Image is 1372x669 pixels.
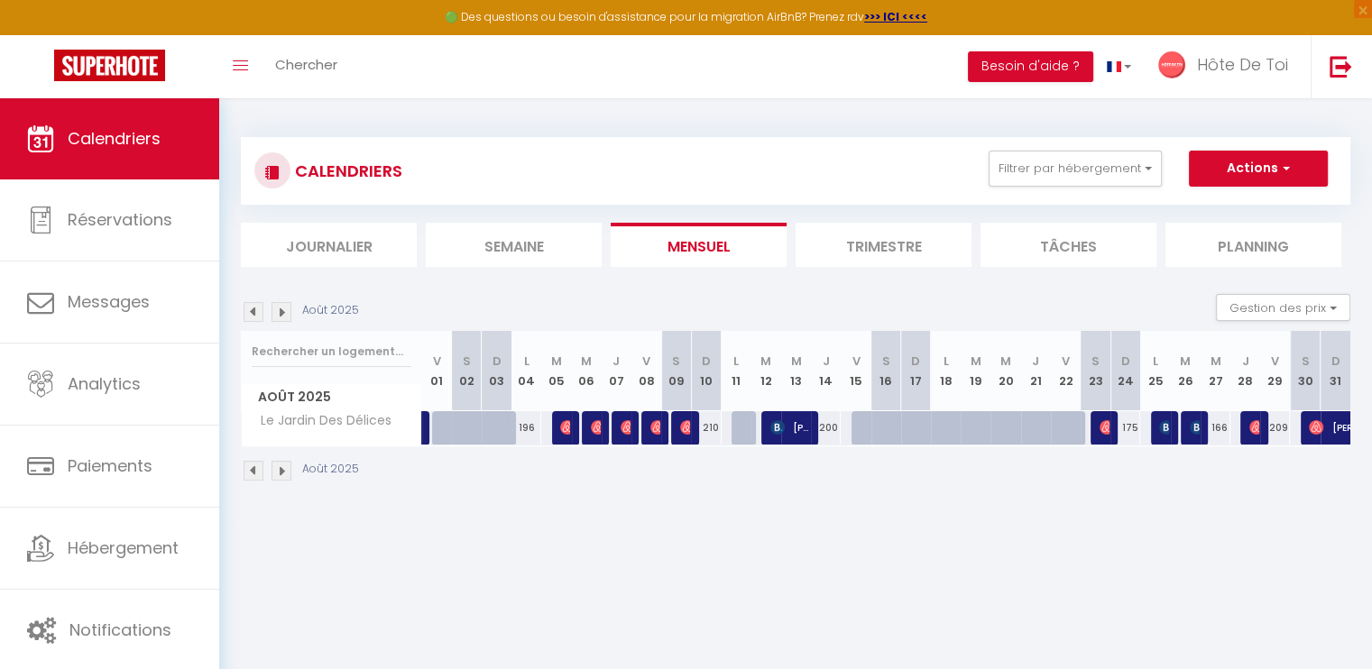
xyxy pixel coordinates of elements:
[54,50,165,81] img: Super Booking
[1153,353,1158,370] abbr: L
[244,411,396,431] span: Le Jardin Des Délices
[1190,410,1200,444] span: [PERSON_NAME]
[990,331,1020,411] th: 20
[702,353,711,370] abbr: D
[691,411,721,444] div: 210
[541,331,571,411] th: 05
[811,331,841,411] th: 14
[68,454,152,477] span: Paiements
[290,151,402,191] h3: CALENDRIERS
[612,353,620,370] abbr: J
[68,208,172,231] span: Réservations
[511,331,541,411] th: 04
[1171,331,1201,411] th: 26
[931,331,961,411] th: 18
[1021,331,1051,411] th: 21
[1100,410,1110,444] span: [PERSON_NAME]
[621,410,631,444] span: [PERSON_NAME]
[722,331,751,411] th: 11
[680,410,690,444] span: [PERSON_NAME]
[1290,331,1320,411] th: 30
[1271,353,1279,370] abbr: V
[1051,331,1081,411] th: 22
[650,410,660,444] span: [PERSON_NAME]
[1165,223,1341,267] li: Planning
[760,353,771,370] abbr: M
[1189,151,1328,187] button: Actions
[68,290,150,313] span: Messages
[1249,410,1259,444] span: [PERSON_NAME]
[602,331,631,411] th: 07
[1330,55,1352,78] img: logout
[944,353,949,370] abbr: L
[551,353,562,370] abbr: M
[1197,53,1288,76] span: Hôte De Toi
[631,331,661,411] th: 08
[68,127,161,150] span: Calendriers
[661,331,691,411] th: 09
[791,353,802,370] abbr: M
[1121,353,1130,370] abbr: D
[1260,411,1290,444] div: 209
[1110,331,1140,411] th: 24
[1110,411,1140,444] div: 175
[1062,353,1070,370] abbr: V
[642,353,650,370] abbr: V
[1180,353,1191,370] abbr: M
[823,353,830,370] abbr: J
[1321,331,1350,411] th: 31
[1081,331,1110,411] th: 23
[961,331,990,411] th: 19
[981,223,1156,267] li: Tâches
[751,331,781,411] th: 12
[275,55,337,74] span: Chercher
[1260,331,1290,411] th: 29
[433,353,441,370] abbr: V
[1000,353,1011,370] abbr: M
[770,410,810,444] span: [PERSON_NAME]
[1216,294,1350,321] button: Gestion des prix
[572,331,602,411] th: 06
[811,411,841,444] div: 200
[871,331,901,411] th: 16
[1201,411,1230,444] div: 166
[302,461,359,478] p: Août 2025
[68,372,141,395] span: Analytics
[1140,331,1170,411] th: 25
[968,51,1093,82] button: Besoin d'aide ?
[68,536,179,559] span: Hébergement
[1301,353,1309,370] abbr: S
[611,223,787,267] li: Mensuel
[781,331,811,411] th: 13
[672,353,680,370] abbr: S
[69,619,171,641] span: Notifications
[911,353,920,370] abbr: D
[426,223,602,267] li: Semaine
[560,410,570,444] span: [PERSON_NAME]
[841,331,870,411] th: 15
[1201,331,1230,411] th: 27
[452,331,482,411] th: 02
[242,384,421,410] span: Août 2025
[796,223,971,267] li: Trimestre
[864,9,927,24] a: >>> ICI <<<<
[989,151,1162,187] button: Filtrer par hébergement
[482,331,511,411] th: 03
[524,353,529,370] abbr: L
[302,302,359,319] p: Août 2025
[882,353,890,370] abbr: S
[1032,353,1039,370] abbr: J
[971,353,981,370] abbr: M
[591,410,601,444] span: [PERSON_NAME]
[262,35,351,98] a: Chercher
[1331,353,1340,370] abbr: D
[901,331,931,411] th: 17
[493,353,502,370] abbr: D
[252,335,411,368] input: Rechercher un logement...
[733,353,739,370] abbr: L
[1159,410,1169,444] span: [PERSON_NAME]
[422,331,452,411] th: 01
[691,331,721,411] th: 10
[1091,353,1100,370] abbr: S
